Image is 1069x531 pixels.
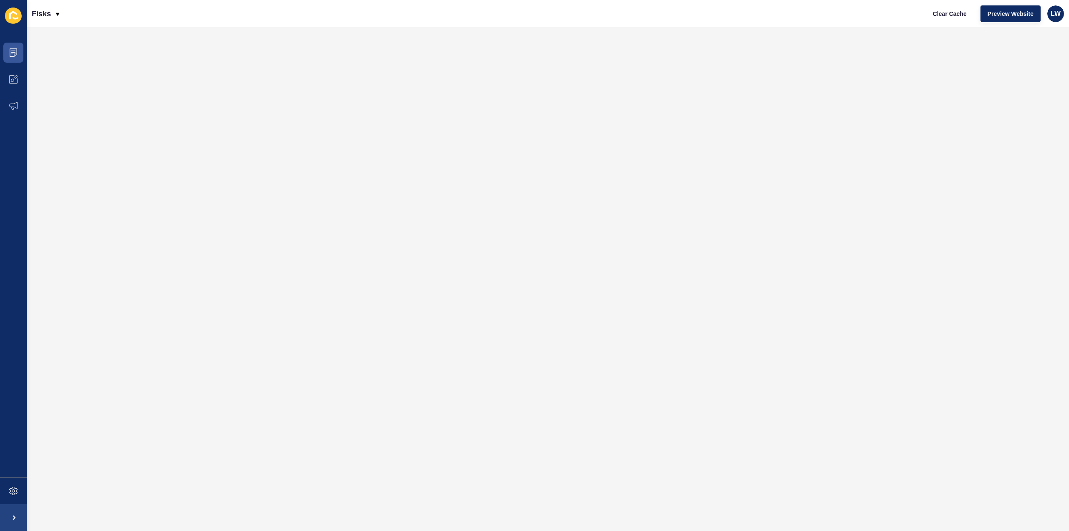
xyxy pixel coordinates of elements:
[933,10,967,18] span: Clear Cache
[926,5,974,22] button: Clear Cache
[32,3,51,24] p: Fisks
[1051,10,1061,18] span: LW
[980,5,1041,22] button: Preview Website
[988,10,1034,18] span: Preview Website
